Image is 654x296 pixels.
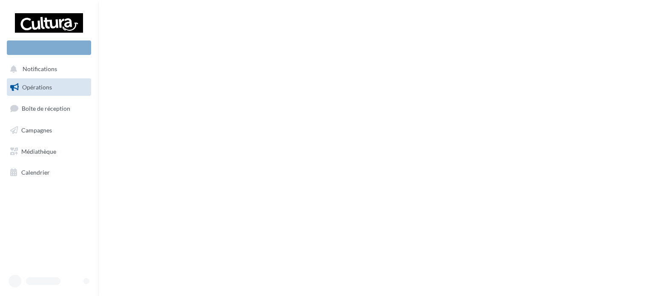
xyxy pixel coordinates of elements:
a: Médiathèque [5,143,93,161]
span: Boîte de réception [22,105,70,112]
span: Notifications [23,66,57,73]
a: Boîte de réception [5,99,93,118]
a: Opérations [5,78,93,96]
span: Médiathèque [21,147,56,155]
div: Nouvelle campagne [7,40,91,55]
a: Calendrier [5,164,93,181]
span: Calendrier [21,169,50,176]
a: Campagnes [5,121,93,139]
span: Campagnes [21,126,52,134]
span: Opérations [22,83,52,91]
